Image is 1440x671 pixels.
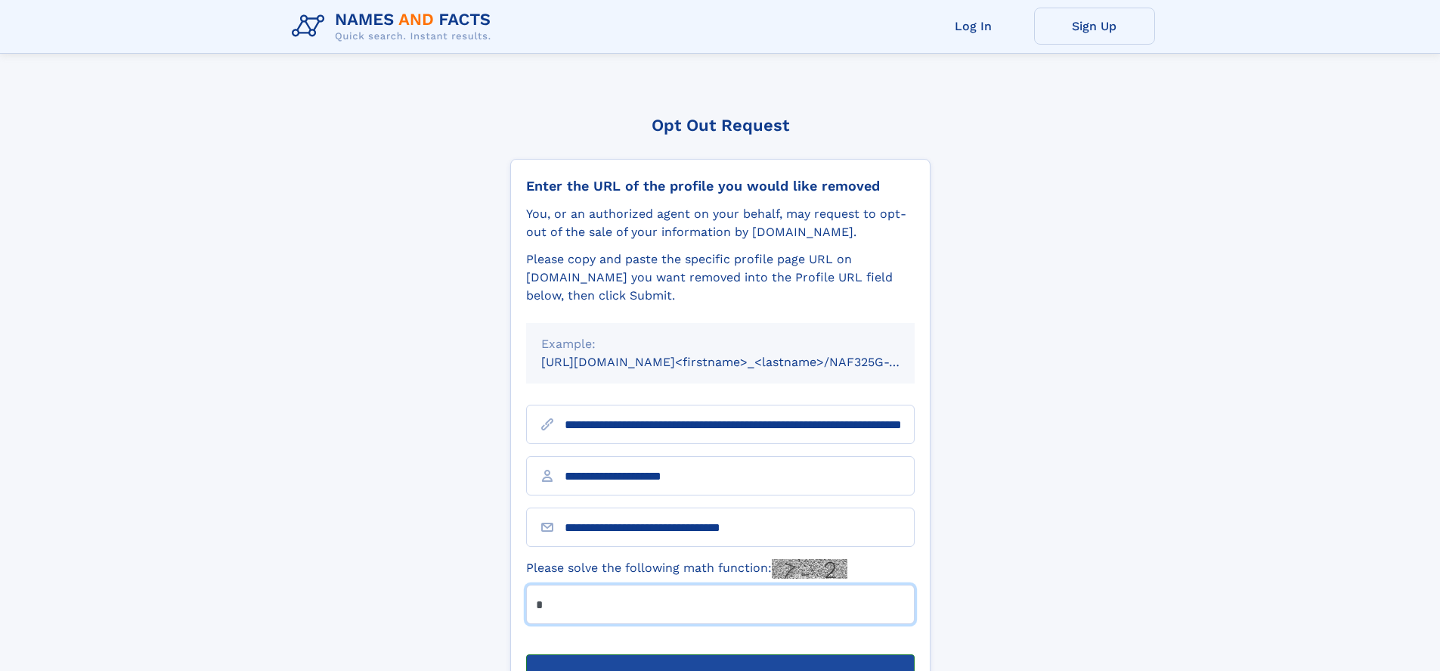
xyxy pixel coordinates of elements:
a: Sign Up [1034,8,1155,45]
a: Log In [913,8,1034,45]
small: [URL][DOMAIN_NAME]<firstname>_<lastname>/NAF325G-xxxxxxxx [541,355,943,369]
img: Logo Names and Facts [286,6,503,47]
div: Please copy and paste the specific profile page URL on [DOMAIN_NAME] you want removed into the Pr... [526,250,915,305]
div: Example: [541,335,900,353]
div: You, or an authorized agent on your behalf, may request to opt-out of the sale of your informatio... [526,205,915,241]
div: Opt Out Request [510,116,931,135]
div: Enter the URL of the profile you would like removed [526,178,915,194]
label: Please solve the following math function: [526,559,847,579]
